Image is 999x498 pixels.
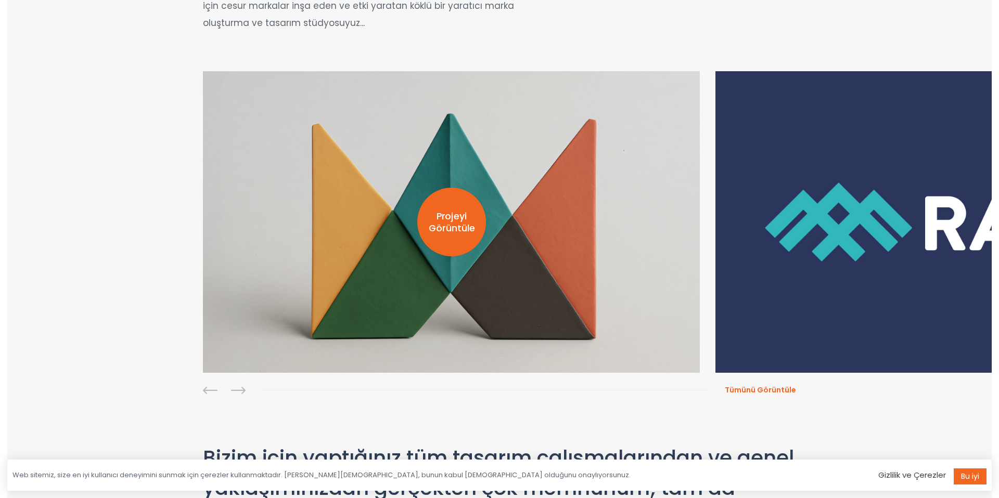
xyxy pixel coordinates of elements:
font: Projeyi Görüntüle [429,209,475,234]
font: Tümünü Görüntüle [725,385,796,395]
a: Gizlilik ve Çerezler [878,469,946,480]
a: Tümünü Görüntüle [709,385,796,395]
font: Web sitemiz, size en iyi kullanıcı deneyimini sunmak için çerezler kullanmaktadır. [PERSON_NAME][... [12,470,631,480]
a: Bu iyi [954,468,987,484]
a: Projeyi Görüntüle [203,71,700,373]
font: Bu iyi [961,471,979,481]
